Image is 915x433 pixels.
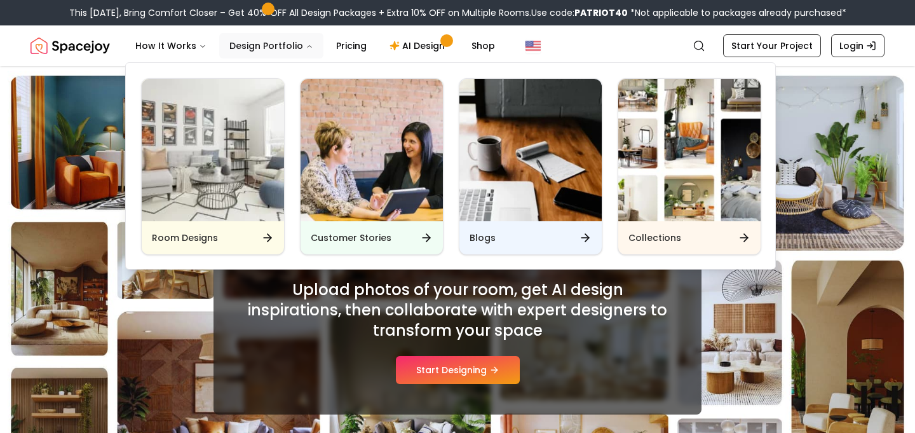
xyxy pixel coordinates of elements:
img: United States [525,38,541,53]
a: Pricing [326,33,377,58]
h2: Upload photos of your room, get AI design inspirations, then collaborate with expert designers to... [244,280,671,341]
a: CollectionsCollections [618,78,761,255]
a: Login [831,34,884,57]
h6: Blogs [470,231,496,244]
span: Use code: [531,6,628,19]
img: Customer Stories [301,79,443,221]
div: Design Portfolio [126,63,776,270]
nav: Global [30,25,884,66]
img: Blogs [459,79,602,221]
button: Start Designing [396,356,520,384]
b: PATRIOT40 [574,6,628,19]
a: Spacejoy [30,33,110,58]
h6: Collections [628,231,681,244]
img: Collections [618,79,761,221]
div: This [DATE], Bring Comfort Closer – Get 40% OFF All Design Packages + Extra 10% OFF on Multiple R... [69,6,846,19]
a: Start Your Project [723,34,821,57]
button: Design Portfolio [219,33,323,58]
a: AI Design [379,33,459,58]
img: Spacejoy Logo [30,33,110,58]
span: *Not applicable to packages already purchased* [628,6,846,19]
button: How It Works [125,33,217,58]
nav: Main [125,33,505,58]
h6: Room Designs [152,231,218,244]
img: Room Designs [142,79,284,221]
a: Room DesignsRoom Designs [141,78,285,255]
h6: Customer Stories [311,231,391,244]
a: BlogsBlogs [459,78,602,255]
a: Customer StoriesCustomer Stories [300,78,444,255]
a: Shop [461,33,505,58]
